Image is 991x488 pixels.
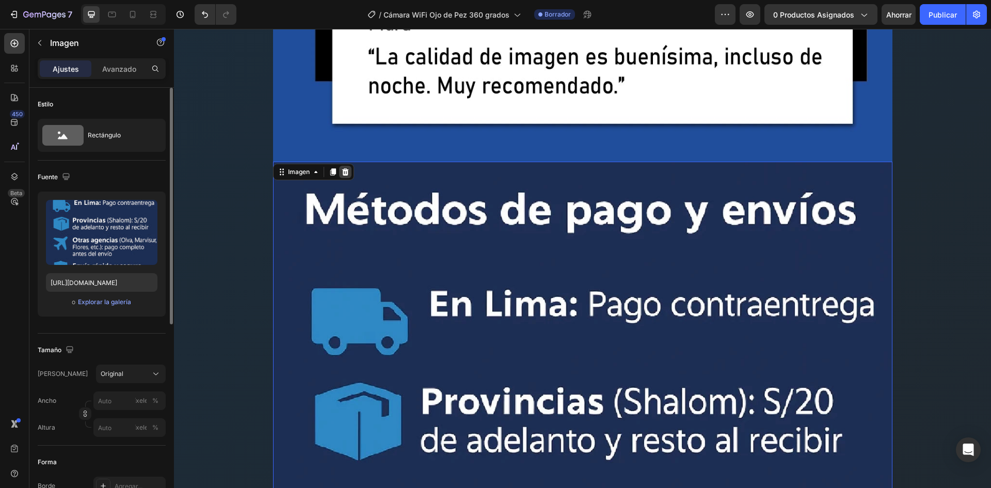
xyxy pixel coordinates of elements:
[764,4,877,25] button: 0 productos asignados
[88,131,121,139] font: Rectángulo
[72,298,75,306] font: o
[131,423,151,431] font: píxeles
[78,298,131,306] font: Explorar la galería
[46,200,157,265] img: imagen de vista previa
[135,421,147,434] button: %
[68,9,72,20] font: 7
[149,421,162,434] button: píxeles
[102,65,136,73] font: Avanzado
[50,38,79,48] font: Imagen
[38,173,58,181] font: Fuente
[379,10,381,19] font: /
[50,37,138,49] p: Imagen
[152,423,158,431] font: %
[38,397,56,404] font: Ancho
[77,297,132,307] button: Explorar la galería
[96,365,166,383] button: Original
[149,395,162,407] button: píxeles
[195,4,236,25] div: Deshacer/Rehacer
[4,4,77,25] button: 7
[46,273,157,292] input: https://ejemplo.com/imagen.jpg
[93,418,166,437] input: píxeles%
[38,346,61,354] font: Tamaño
[383,10,509,19] font: Cámara WiFi Ojo de Pez 360 grados
[545,10,571,18] font: Borrador
[956,437,981,462] div: Abrir Intercom Messenger
[38,100,53,108] font: Estilo
[38,370,88,377] font: [PERSON_NAME]
[101,370,123,377] font: Original
[93,391,166,410] input: píxeles%
[12,111,23,118] font: 450
[53,65,79,73] font: Ajustes
[920,4,966,25] button: Publicar
[135,395,147,407] button: %
[114,139,136,147] font: Imagen
[38,458,57,466] font: Forma
[174,29,991,488] iframe: Área de diseño
[131,397,151,404] font: píxeles
[773,10,854,19] font: 0 productos asignados
[882,4,916,25] button: Ahorrar
[929,10,957,19] font: Publicar
[38,423,55,431] font: Altura
[10,190,22,197] font: Beta
[886,10,912,19] font: Ahorrar
[152,397,158,404] font: %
